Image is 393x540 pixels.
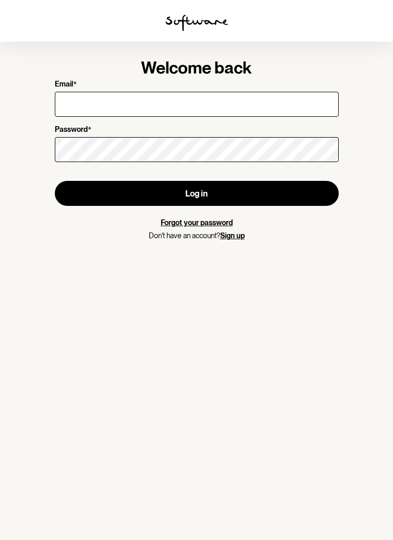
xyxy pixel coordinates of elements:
[161,218,233,227] a: Forgot your password
[55,231,339,240] p: Don't have an account?
[55,60,339,76] h1: Welcome back
[55,80,73,90] p: Email
[165,15,228,31] img: software logo
[220,231,245,240] a: Sign up
[55,125,88,135] p: Password
[55,181,339,206] button: Log in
